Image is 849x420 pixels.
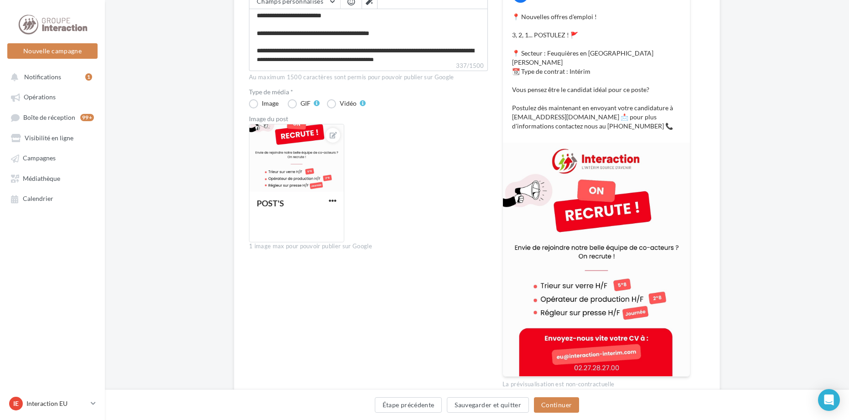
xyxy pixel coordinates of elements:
[23,154,56,162] span: Campagnes
[249,116,488,122] div: Image du post
[249,61,488,71] label: 337/1500
[85,73,92,81] div: 1
[5,170,99,186] a: Médiathèque
[25,134,73,142] span: Visibilité en ligne
[23,113,75,121] span: Boîte de réception
[249,73,488,82] div: Au maximum 1500 caractères sont permis pour pouvoir publier sur Google
[80,114,94,121] div: 99+
[534,397,579,413] button: Continuer
[26,399,87,408] p: Interaction EU
[5,68,96,85] button: Notifications 1
[24,93,56,101] span: Opérations
[5,109,99,126] a: Boîte de réception99+
[23,174,60,182] span: Médiathèque
[24,73,61,81] span: Notifications
[512,12,681,131] p: 📍 Nouvelles offres d'emploi ! 3, 2, 1... POSTULEZ ! 🚩 📍 Secteur : Feuquières en [GEOGRAPHIC_DATA]...
[7,395,98,412] a: IE Interaction EU
[5,129,99,146] a: Visibilité en ligne
[23,195,53,203] span: Calendrier
[5,190,99,206] a: Calendrier
[340,100,357,107] div: Vidéo
[502,377,690,389] div: La prévisualisation est non-contractuelle
[818,389,840,411] div: Open Intercom Messenger
[257,198,284,208] div: POST'S
[7,43,98,59] button: Nouvelle campagne
[5,88,99,105] a: Opérations
[13,399,19,408] span: IE
[262,100,279,107] div: Image
[249,89,488,95] label: Type de média *
[447,397,529,413] button: Sauvegarder et quitter
[375,397,442,413] button: Étape précédente
[249,242,488,251] div: 1 image max pour pouvoir publier sur Google
[5,149,99,166] a: Campagnes
[300,100,311,107] div: GIF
